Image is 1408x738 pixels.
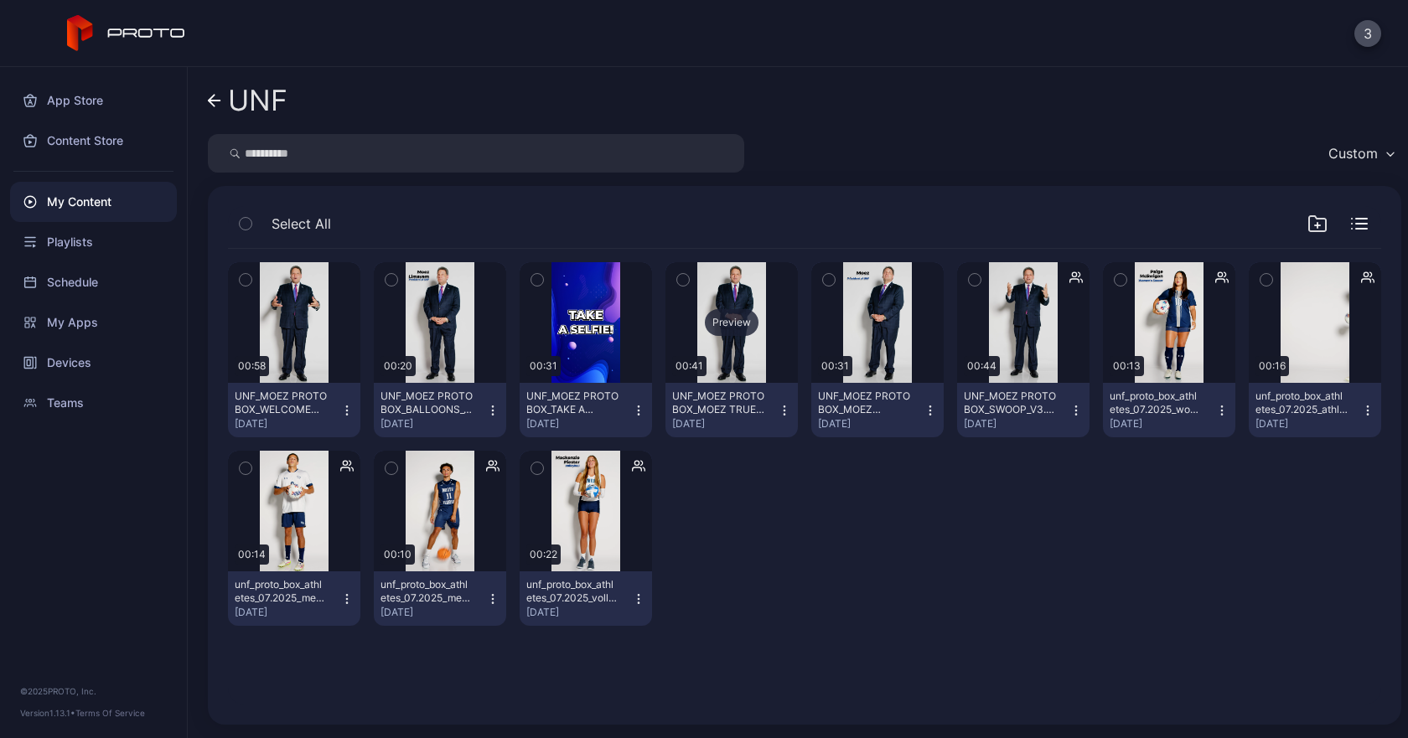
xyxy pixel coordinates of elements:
[818,417,924,431] div: [DATE]
[526,417,632,431] div: [DATE]
[272,214,331,234] span: Select All
[665,383,798,437] button: UNF_MOEZ PROTO BOX_MOEZ TRUE NORTH_V1.mp4[DATE]
[10,343,177,383] a: Devices
[374,383,506,437] button: UNF_MOEZ PROTO BOX_BALLOONS_V2.mp4[DATE]
[1320,134,1401,173] button: Custom
[1103,383,1235,437] button: unf_proto_box_athletes_07.2025_women's_soccer_player_speaking_feature_1_v1 (2160p).mp4[DATE]
[705,309,758,336] div: Preview
[20,708,75,718] span: Version 1.13.1 •
[811,383,944,437] button: UNF_MOEZ PROTO BOX_MOEZ OFFICE_V2.mp4[DATE]
[380,390,473,416] div: UNF_MOEZ PROTO BOX_BALLOONS_V2.mp4
[228,383,360,437] button: UNF_MOEZ PROTO BOX_WELCOME TO THE NEST_V1.mp4[DATE]
[964,417,1069,431] div: [DATE]
[1354,20,1381,47] button: 3
[1328,145,1378,162] div: Custom
[672,417,778,431] div: [DATE]
[208,80,287,121] a: UNF
[75,708,145,718] a: Terms Of Service
[235,417,340,431] div: [DATE]
[10,302,177,343] a: My Apps
[374,571,506,626] button: unf_proto_box_athletes_07.2025_men's_basketball_player_feature_1_v1 (2160p) (2).mp4[DATE]
[380,606,486,619] div: [DATE]
[235,606,340,619] div: [DATE]
[10,121,177,161] a: Content Store
[235,578,327,605] div: unf_proto_box_athletes_07.2025_men's_soccer_player_speaking_feature_1_v1 (2160p) (1).mp4
[10,383,177,423] a: Teams
[380,417,486,431] div: [DATE]
[672,390,764,416] div: UNF_MOEZ PROTO BOX_MOEZ TRUE NORTH_V1.mp4
[1255,417,1361,431] div: [DATE]
[526,578,619,605] div: unf_proto_box_athletes_07.2025_volleyball_player_speaking_feature_1_v1 (2160p).mp4
[20,684,167,698] div: © 2025 PROTO, Inc.
[10,222,177,262] a: Playlists
[10,262,177,302] a: Schedule
[520,571,652,626] button: unf_proto_box_athletes_07.2025_volleyball_player_speaking_feature_1_v1 (2160p).mp4[DATE]
[228,571,360,626] button: unf_proto_box_athletes_07.2025_men's_soccer_player_speaking_feature_1_v1 (2160p) (1).mp4[DATE]
[10,182,177,222] a: My Content
[1110,390,1202,416] div: unf_proto_box_athletes_07.2025_women's_soccer_player_speaking_feature_1_v1 (2160p).mp4
[526,606,632,619] div: [DATE]
[526,390,619,416] div: UNF_MOEZ PROTO BOX_TAKE A SELFIE_V1.mp4
[1255,390,1348,416] div: unf_proto_box_athletes_07.2025_athlete_walk-through_1_v1 (2160p) (3).mp4
[228,85,287,116] div: UNF
[818,390,910,416] div: UNF_MOEZ PROTO BOX_MOEZ OFFICE_V2.mp4
[235,390,327,416] div: UNF_MOEZ PROTO BOX_WELCOME TO THE NEST_V1.mp4
[1110,417,1215,431] div: [DATE]
[380,578,473,605] div: unf_proto_box_athletes_07.2025_men's_basketball_player_feature_1_v1 (2160p) (2).mp4
[964,390,1056,416] div: UNF_MOEZ PROTO BOX_SWOOP_V3.mp4
[520,383,652,437] button: UNF_MOEZ PROTO BOX_TAKE A SELFIE_V1.mp4[DATE]
[1249,383,1381,437] button: unf_proto_box_athletes_07.2025_athlete_walk-through_1_v1 (2160p) (3).mp4[DATE]
[10,80,177,121] a: App Store
[957,383,1090,437] button: UNF_MOEZ PROTO BOX_SWOOP_V3.mp4[DATE]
